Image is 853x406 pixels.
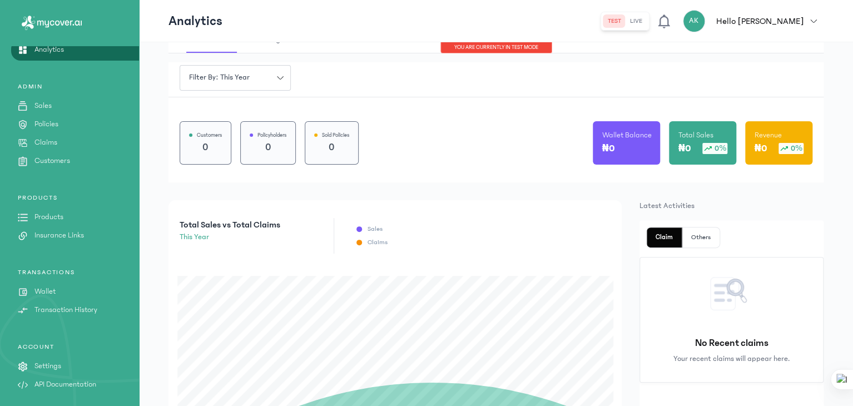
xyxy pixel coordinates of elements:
[695,335,768,351] p: No Recent claims
[673,353,790,364] p: Your recent claims will appear here.
[778,143,804,154] div: 0%
[602,141,615,156] p: ₦0
[34,230,84,241] p: Insurance Links
[322,131,349,140] p: Sold Policies
[34,360,61,372] p: Settings
[257,131,286,140] p: Policyholders
[182,72,256,83] span: Filter by: this year
[683,10,824,32] button: AKHello [PERSON_NAME]
[683,10,705,32] div: AK
[682,227,720,247] button: Others
[702,143,727,154] div: 0%
[189,140,222,155] p: 0
[678,141,691,156] p: ₦0
[34,118,58,130] p: Policies
[34,155,70,167] p: Customers
[754,130,781,141] p: Revenue
[368,225,383,234] p: Sales
[639,200,824,211] p: Latest Activities
[440,42,552,53] div: You are currently in TEST MODE
[34,304,97,316] p: Transaction History
[34,100,52,112] p: Sales
[603,14,626,28] button: test
[716,14,804,28] p: Hello [PERSON_NAME]
[34,379,96,390] p: API Documentation
[626,14,647,28] button: live
[34,137,57,148] p: Claims
[34,286,56,298] p: Wallet
[250,140,286,155] p: 0
[368,238,388,247] p: Claims
[34,44,64,56] p: Analytics
[754,141,767,156] p: ₦0
[678,130,713,141] p: Total Sales
[168,12,222,30] p: Analytics
[197,131,222,140] p: Customers
[314,140,349,155] p: 0
[34,211,63,223] p: Products
[180,65,291,91] button: Filter by: this year
[647,227,682,247] button: Claim
[180,218,280,231] p: Total Sales vs Total Claims
[180,231,280,243] p: this year
[602,130,651,141] p: Wallet Balance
